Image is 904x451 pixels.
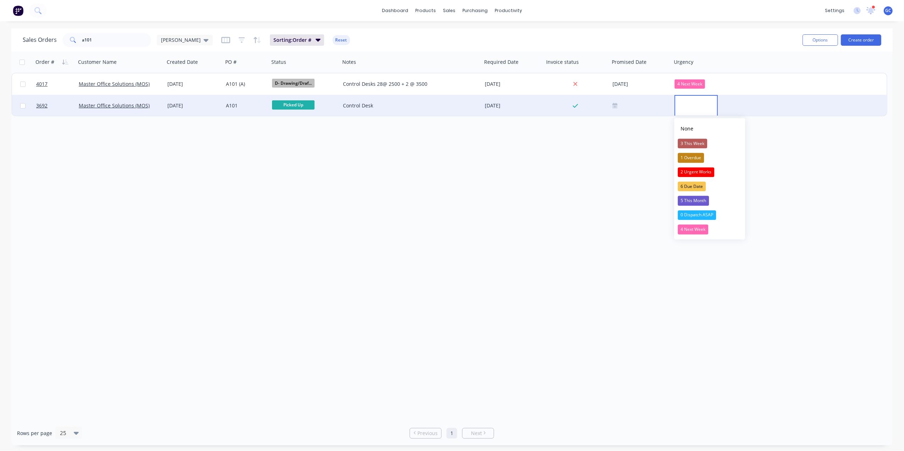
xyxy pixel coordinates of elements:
[459,5,491,16] div: purchasing
[485,102,541,109] div: [DATE]
[78,59,117,66] div: Customer Name
[36,80,48,88] span: 4017
[678,153,704,163] div: 1 Overdue
[674,137,745,151] button: 3 This Week
[674,179,745,194] button: 6 Due Date
[674,151,745,165] button: 1 Overdue
[35,59,54,66] div: Order #
[272,79,315,88] span: D- Drawing/Draf...
[226,80,264,88] div: A101 (A)
[678,182,706,191] div: 6 Due Date
[841,34,881,46] button: Create order
[674,121,745,136] button: None
[412,5,439,16] div: products
[678,123,696,134] div: None
[803,34,838,46] button: Options
[342,59,356,66] div: Notes
[471,430,482,437] span: Next
[23,37,57,43] h1: Sales Orders
[333,35,350,45] button: Reset
[674,165,745,179] button: 2 Urgent Works
[36,102,48,109] span: 3692
[343,102,472,109] div: Control Desk
[821,5,848,16] div: settings
[546,59,579,66] div: Invoice status
[82,33,151,47] input: Search...
[674,194,745,208] button: 5 This Month
[612,80,669,89] div: [DATE]
[678,139,707,149] div: 3 This Week
[885,7,891,14] span: GC
[678,167,714,177] div: 2 Urgent Works
[417,430,438,437] span: Previous
[79,102,150,109] a: Master Office Solutions (MOS)
[485,80,541,88] div: [DATE]
[270,34,324,46] button: Sorting:Order #
[36,73,79,95] a: 4017
[226,102,264,109] div: A101
[674,222,745,236] button: 4 Next Week
[612,59,647,66] div: Promised Date
[271,59,286,66] div: Status
[272,100,315,109] span: Picked Up
[378,5,412,16] a: dashboard
[674,208,745,222] button: 0 Dispatch ASAP
[491,5,526,16] div: productivity
[79,80,150,87] a: Master Office Solutions (MOS)
[273,37,311,44] span: Sorting: Order #
[462,430,494,437] a: Next page
[36,95,79,116] a: 3692
[343,80,472,88] div: Control Desks 28@ 2500 + 2 @ 3500
[161,36,201,44] span: [PERSON_NAME]
[484,59,518,66] div: Required Date
[447,428,457,439] a: Page 1 is your current page
[13,5,23,16] img: Factory
[674,59,693,66] div: Urgency
[167,102,220,109] div: [DATE]
[439,5,459,16] div: sales
[167,59,198,66] div: Created Date
[678,210,716,220] div: 0 Dispatch ASAP
[407,428,497,439] ul: Pagination
[678,224,708,234] div: 4 Next Week
[167,80,220,88] div: [DATE]
[17,430,52,437] span: Rows per page
[410,430,441,437] a: Previous page
[678,196,709,206] div: 5 This Month
[225,59,237,66] div: PO #
[675,79,705,89] div: 4 Next Week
